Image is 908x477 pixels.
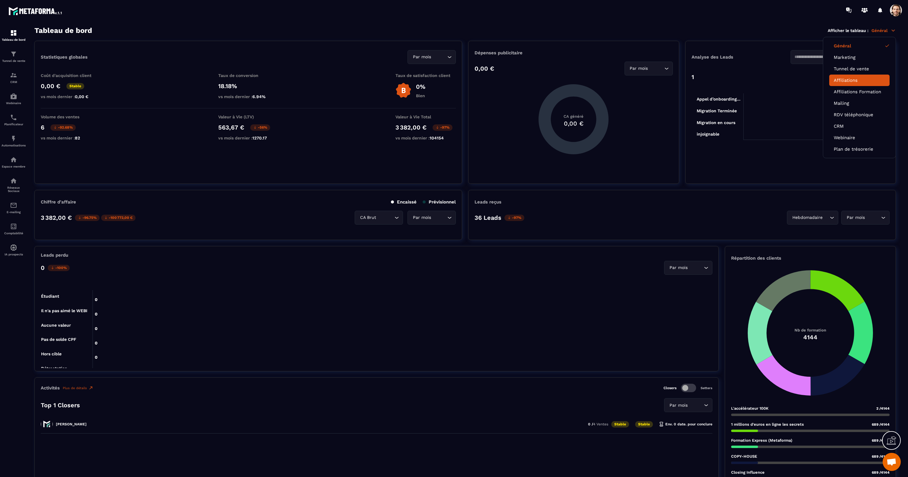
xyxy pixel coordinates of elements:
p: Chiffre d’affaire [41,199,76,205]
tspan: Migration Terminée [697,108,737,114]
p: Taux de conversion [218,73,279,78]
h3: Tableau de bord [34,26,92,35]
input: Search for option [432,214,446,221]
p: 0% [416,83,425,90]
p: Valeur à Vie (LTV) [218,114,279,119]
tspan: Appel d’onboarding... [697,97,740,102]
a: formationformationTableau de bord [2,25,26,46]
p: [PERSON_NAME] [56,422,87,426]
p: Automatisations [2,144,26,147]
img: social-network [10,177,17,184]
p: Afficher le tableau : [828,28,868,33]
div: Search for option [355,211,403,225]
a: Tunnel de vente [834,66,885,72]
a: Mở cuộc trò chuyện [883,453,901,471]
p: Prévisionnel [423,199,456,205]
div: Search for option [625,62,673,75]
div: Search for option [408,50,456,64]
a: RDV téléphonique [834,112,885,117]
span: 689 /4144 [872,422,890,427]
a: social-networksocial-networkRéseaux Sociaux [2,173,26,197]
p: Comptabilité [2,232,26,235]
div: Search for option [841,211,890,225]
img: accountant [10,223,17,230]
p: -97% [433,124,452,131]
p: Analyse des Leads [692,54,791,60]
p: vs mois dernier : [41,136,101,140]
img: narrow-up-right-o.6b7c60e2.svg [88,386,93,390]
span: 104154 [430,136,444,140]
input: Search for option [689,264,702,271]
span: Par mois [411,214,432,221]
span: Par mois [668,402,689,409]
span: 4 Ventes [593,422,608,426]
tspan: Aucune valeur [41,323,71,328]
img: formation [10,29,17,37]
img: b-badge-o.b3b20ee6.svg [395,82,411,98]
span: Par mois [845,214,866,221]
a: automationsautomationsAutomatisations [2,130,26,152]
p: -92.68% [50,124,76,131]
a: Plus de détails [63,386,93,390]
a: automationsautomationsWebinaire [2,88,26,109]
p: Encaissé [391,199,417,205]
span: Par mois [628,65,649,72]
p: 563,67 € [218,124,244,131]
tspan: Pas de solde CPF [41,337,76,342]
input: Search for option [866,214,880,221]
p: 6 [41,124,44,131]
a: Affiliations Formation [834,89,885,94]
input: Search for option [432,54,446,60]
p: 0,00 € [41,82,60,90]
p: CRM [2,80,26,84]
a: accountantaccountantComptabilité [2,218,26,239]
p: Bien [416,93,425,98]
p: vs mois dernier : [218,94,279,99]
span: 689 /4144 [872,470,890,475]
a: formationformationTunnel de vente [2,46,26,67]
div: Search for option [664,398,712,412]
input: Search for option [689,402,702,409]
p: Activités [41,385,60,391]
div: Search for option [408,211,456,225]
a: emailemailE-mailing [2,197,26,218]
p: 0 / [588,422,608,426]
img: logo [8,5,63,16]
p: Statistiques globales [41,54,88,60]
p: -96.75% [75,215,100,221]
p: Volume des ventes [41,114,101,119]
span: 6.94% [252,94,266,99]
p: Closing Influence [731,470,765,475]
span: CA Brut [359,214,377,221]
p: -97% [504,215,524,221]
span: Hebdomadaire [791,214,824,221]
a: schedulerschedulerPlanificateur [2,109,26,130]
a: Affiliations [834,78,885,83]
p: Setters [701,386,712,390]
a: CRM [834,123,885,129]
span: Par mois [411,54,432,60]
p: Leads reçus [475,199,501,205]
tspan: Rétractation [41,366,67,371]
a: Plan de trésorerie [834,146,885,152]
a: Marketing [834,55,885,60]
p: Général [871,28,896,33]
div: Search for option [787,211,838,225]
p: 36 Leads [475,214,501,221]
p: COPY-HOUSE [731,454,757,459]
a: Webinaire [834,135,885,140]
p: Leads perdu [41,252,68,258]
p: -56% [250,124,270,131]
img: formation [10,72,17,79]
span: 82 [75,136,80,140]
p: 3 382,00 € [395,124,427,131]
img: email [10,202,17,209]
tspan: Hors cible [41,351,62,356]
p: Env. 0 date. pour conclure [659,422,712,427]
p: Taux de satisfaction client [395,73,456,78]
div: Search for option [791,50,890,64]
p: vs mois dernier : [41,94,101,99]
p: vs mois dernier : [218,136,279,140]
p: Coût d'acquisition client [41,73,101,78]
p: Stable [635,421,653,427]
